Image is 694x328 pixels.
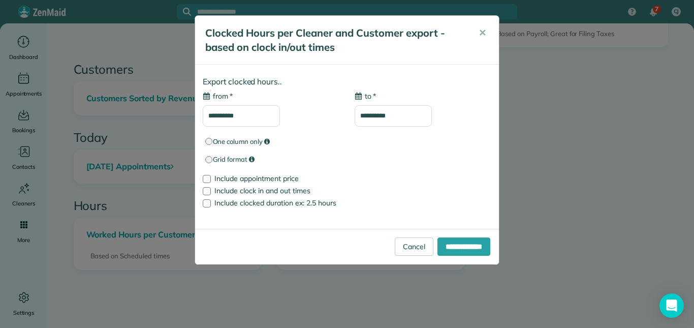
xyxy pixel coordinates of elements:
[213,137,492,147] span: One column only
[214,186,310,195] span: Include clock in and out times
[214,174,299,183] span: Include appointment price
[479,27,486,39] span: ✕
[659,293,684,318] div: Open Intercom Messenger
[214,198,336,207] span: Include clocked duration ex: 2.5 hours
[355,91,376,101] label: to
[205,26,464,54] h5: Clocked Hours per Cleaner and Customer export - based on clock in/out times
[395,237,433,256] a: Cancel
[203,91,233,101] label: from
[203,77,491,86] h4: Export clocked hours..
[213,155,492,165] span: Grid format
